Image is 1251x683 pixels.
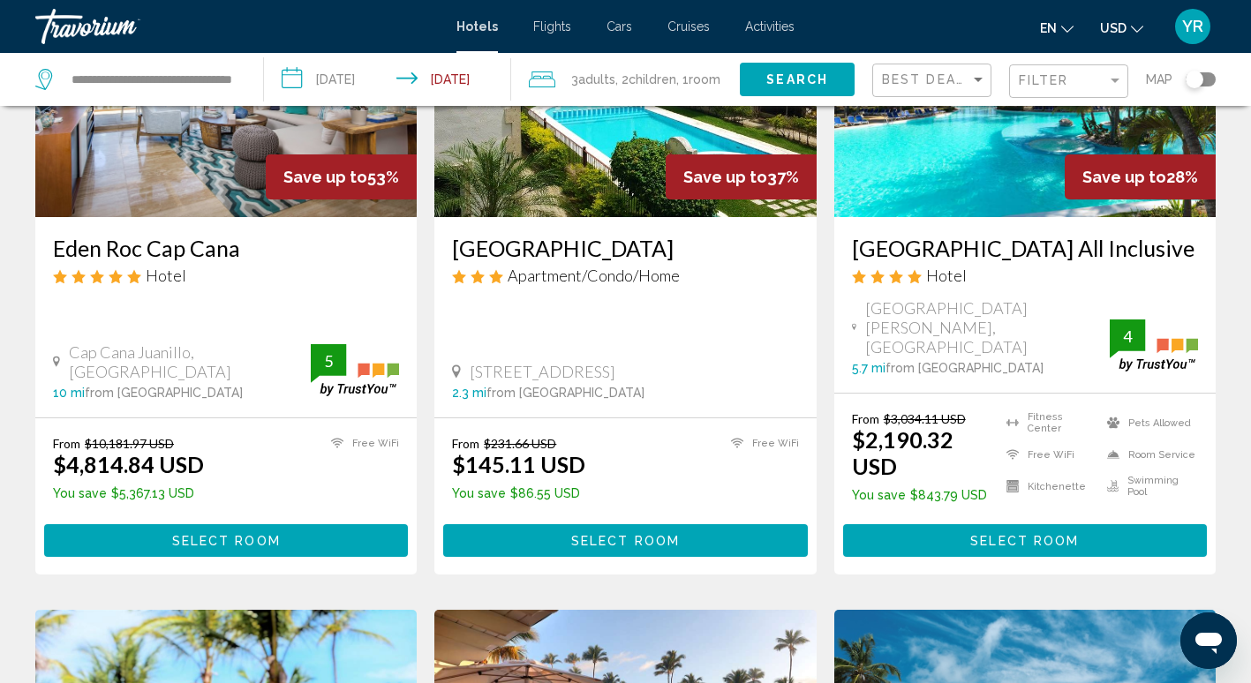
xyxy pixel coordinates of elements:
[452,486,506,500] span: You save
[843,524,1207,557] button: Select Room
[452,486,585,500] p: $86.55 USD
[843,529,1207,548] a: Select Room
[998,443,1097,466] li: Free WiFi
[766,73,828,87] span: Search
[322,436,399,451] li: Free WiFi
[146,266,186,285] span: Hotel
[571,534,680,548] span: Select Room
[1110,319,1198,372] img: trustyou-badge.svg
[1098,443,1198,466] li: Room Service
[852,488,906,502] span: You save
[852,266,1198,285] div: 4 star Hotel
[745,19,795,34] a: Activities
[470,362,615,381] span: [STREET_ADDRESS]
[172,534,281,548] span: Select Room
[486,386,644,400] span: from [GEOGRAPHIC_DATA]
[53,486,204,500] p: $5,367.13 USD
[1100,15,1143,41] button: Change currency
[1172,71,1216,87] button: Toggle map
[1098,411,1198,434] li: Pets Allowed
[53,386,85,400] span: 10 mi
[852,235,1198,261] a: [GEOGRAPHIC_DATA] All Inclusive
[1040,21,1057,35] span: en
[1110,326,1145,347] div: 4
[1182,18,1203,35] span: YR
[53,235,399,261] a: Eden Roc Cap Cana
[53,486,107,500] span: You save
[1146,67,1172,92] span: Map
[452,436,479,451] span: From
[266,154,417,199] div: 53%
[1100,21,1127,35] span: USD
[852,411,879,426] span: From
[885,361,1044,375] span: from [GEOGRAPHIC_DATA]
[1040,15,1074,41] button: Change language
[998,411,1097,434] li: Fitness Center
[452,451,585,477] ins: $145.11 USD
[676,67,720,92] span: , 1
[667,19,710,34] a: Cruises
[629,72,676,86] span: Children
[452,386,486,400] span: 2.3 mi
[884,411,966,426] del: $3,034.11 USD
[852,488,999,502] p: $843.79 USD
[1065,154,1216,199] div: 28%
[1009,64,1128,100] button: Filter
[615,67,676,92] span: , 2
[511,53,740,106] button: Travelers: 3 adults, 2 children
[683,168,767,186] span: Save up to
[53,266,399,285] div: 5 star Hotel
[607,19,632,34] a: Cars
[484,436,556,451] del: $231.66 USD
[508,266,680,285] span: Apartment/Condo/Home
[740,63,855,95] button: Search
[283,168,367,186] span: Save up to
[53,436,80,451] span: From
[311,350,346,372] div: 5
[970,534,1079,548] span: Select Room
[53,451,204,477] ins: $4,814.84 USD
[571,67,615,92] span: 3
[1082,168,1166,186] span: Save up to
[69,342,311,381] span: Cap Cana Juanillo, [GEOGRAPHIC_DATA]
[578,72,615,86] span: Adults
[998,475,1097,498] li: Kitchenette
[452,235,798,261] a: [GEOGRAPHIC_DATA]
[452,266,798,285] div: 3 star Apartment
[926,266,967,285] span: Hotel
[722,436,799,451] li: Free WiFi
[1098,475,1198,498] li: Swimming Pool
[1019,73,1069,87] span: Filter
[456,19,498,34] a: Hotels
[1180,612,1237,669] iframe: Botón para iniciar la ventana de mensajería
[689,72,720,86] span: Room
[44,524,408,557] button: Select Room
[44,529,408,548] a: Select Room
[311,344,399,396] img: trustyou-badge.svg
[852,426,953,479] ins: $2,190.32 USD
[882,72,975,86] span: Best Deals
[666,154,817,199] div: 37%
[882,73,986,88] mat-select: Sort by
[533,19,571,34] a: Flights
[443,524,807,557] button: Select Room
[264,53,510,106] button: Check-in date: Sep 1, 2025 Check-out date: Sep 4, 2025
[85,386,243,400] span: from [GEOGRAPHIC_DATA]
[1170,8,1216,45] button: User Menu
[35,9,439,44] a: Travorium
[85,436,174,451] del: $10,181.97 USD
[865,298,1110,357] span: [GEOGRAPHIC_DATA][PERSON_NAME], [GEOGRAPHIC_DATA]
[443,529,807,548] a: Select Room
[852,361,885,375] span: 5.7 mi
